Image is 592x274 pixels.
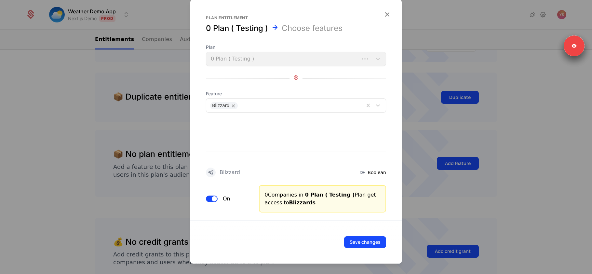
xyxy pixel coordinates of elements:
[206,15,386,21] div: Plan entitlement
[282,23,343,34] div: Choose features
[265,191,381,207] div: 0 Companies in Plan get access to
[344,236,386,248] button: Save changes
[229,102,238,109] div: Remove Blizzard
[206,23,268,34] div: 0 Plan ( Testing )
[220,170,240,175] div: Blizzard
[289,199,316,206] span: Blizzards
[206,90,386,97] span: Feature
[206,44,386,50] span: Plan
[223,195,230,203] label: On
[368,169,386,176] span: Boolean
[305,192,355,198] span: 0 Plan ( Testing )
[212,102,229,109] div: Blizzard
